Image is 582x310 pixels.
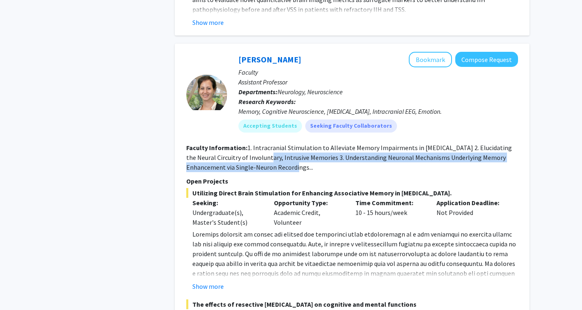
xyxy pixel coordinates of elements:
p: Opportunity Type: [274,198,343,208]
iframe: Chat [6,273,35,304]
button: Show more [192,18,224,27]
span: Utilizing Direct Brain Stimulation for Enhancing Associative Memory in [MEDICAL_DATA]. [186,188,518,198]
span: The effects of resective [MEDICAL_DATA] on cognitive and mental functions [186,299,518,309]
mat-chip: Seeking Faculty Collaborators [305,120,397,133]
div: Academic Credit, Volunteer [268,198,349,227]
p: Seeking: [192,198,262,208]
b: Faculty Information: [186,144,247,152]
div: 10 - 15 hours/week [349,198,431,227]
b: Research Keywords: [238,97,296,106]
p: Assistant Professor [238,77,518,87]
div: Not Provided [430,198,512,227]
span: Neurology, Neuroscience [278,88,343,96]
fg-read-more: 1. Intracranial Stimulation to Alleviate Memory Impairments in [MEDICAL_DATA] 2. Elucidating the ... [186,144,512,171]
mat-chip: Accepting Students [238,120,302,133]
p: Application Deadline: [436,198,506,208]
div: Undergraduate(s), Master's Student(s) [192,208,262,227]
p: Faculty [238,67,518,77]
b: Departments: [238,88,278,96]
button: Show more [192,281,224,291]
p: Time Commitment: [355,198,425,208]
p: Open Projects [186,176,518,186]
button: Compose Request to Noa Herz [455,52,518,67]
a: [PERSON_NAME] [238,54,301,64]
button: Add Noa Herz to Bookmarks [409,52,452,67]
div: Memory, Cognitive Neuroscience, [MEDICAL_DATA], Intracranial EEG, Emotion. [238,106,518,116]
